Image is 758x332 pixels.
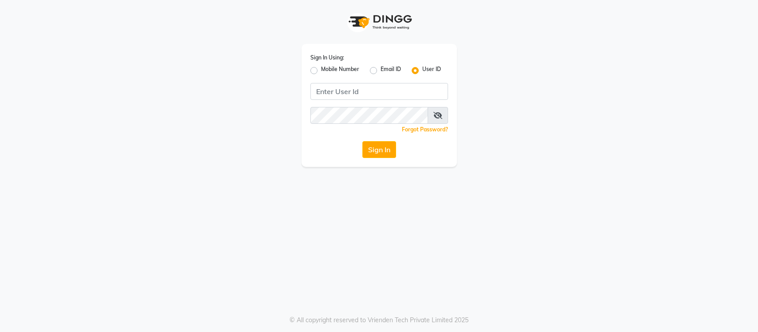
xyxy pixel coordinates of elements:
label: Mobile Number [321,65,359,76]
img: logo1.svg [344,9,415,35]
input: Username [310,107,428,124]
a: Forgot Password? [402,126,448,133]
label: Sign In Using: [310,54,344,62]
button: Sign In [362,141,396,158]
label: Email ID [381,65,401,76]
input: Username [310,83,448,100]
label: User ID [422,65,441,76]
